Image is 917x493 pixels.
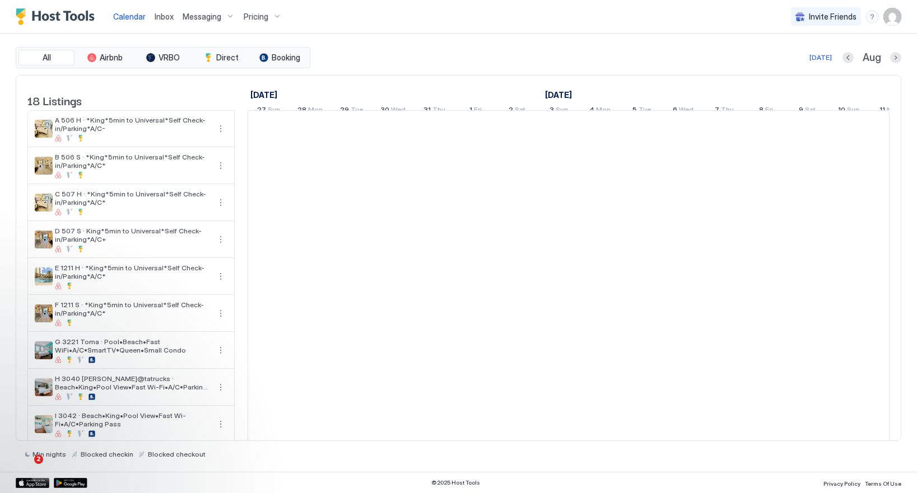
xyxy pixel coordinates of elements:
[805,105,816,117] span: Sat
[550,105,554,117] span: 3
[759,105,764,117] span: 8
[272,53,300,63] span: Booking
[214,381,227,394] button: More options
[295,103,325,119] a: July 28, 2025
[43,53,51,63] span: All
[431,479,480,486] span: © 2025 Host Tools
[8,384,232,463] iframe: Intercom notifications message
[297,105,306,117] span: 28
[756,103,776,119] a: August 8, 2025
[257,105,266,117] span: 27
[113,11,146,22] a: Calendar
[589,105,594,117] span: 4
[55,116,210,133] span: A 506 H · *King*5min to Universal*Self Check-in/Parking*A/C-
[890,52,901,63] button: Next month
[883,8,901,26] div: User profile
[214,344,227,357] div: menu
[214,307,227,320] div: menu
[863,51,881,64] span: Aug
[16,8,100,25] a: Host Tools Logo
[835,103,862,119] a: August 10, 2025
[547,103,571,119] a: August 3, 2025
[838,105,845,117] span: 10
[214,307,227,320] button: More options
[808,51,834,64] button: [DATE]
[214,196,227,209] div: menu
[55,374,210,391] span: H 3040 [PERSON_NAME]@tatrucks · Beach•King•Pool View•Fast Wi-Fi•A/C•Parking Pass
[809,12,857,22] span: Invite Friends
[391,105,406,117] span: Wed
[11,455,38,482] iframe: Intercom live chat
[765,105,773,117] span: Fri
[193,50,249,65] button: Direct
[506,103,528,119] a: August 2, 2025
[596,105,611,117] span: Mon
[308,105,323,117] span: Mon
[337,103,366,119] a: July 29, 2025
[796,103,818,119] a: August 9, 2025
[421,103,448,119] a: July 31, 2025
[55,153,210,170] span: B 506 S · *King*5min to Universal*Self Check-in/Parking*A/C*
[380,105,389,117] span: 30
[712,103,737,119] a: August 7, 2025
[340,105,349,117] span: 29
[214,122,227,135] div: menu
[77,50,133,65] button: Airbnb
[155,11,174,22] a: Inbox
[715,105,719,117] span: 7
[55,264,210,280] span: E 1211 H · *King*5min to Universal*Self Check-in/Parking*A/C*
[509,105,513,117] span: 2
[100,53,123,63] span: Airbnb
[679,105,693,117] span: Wed
[823,480,860,487] span: Privacy Policy
[865,480,901,487] span: Terms Of Use
[214,270,227,283] button: More options
[586,103,613,119] a: August 4, 2025
[639,105,651,117] span: Tue
[214,344,227,357] button: More options
[55,190,210,206] span: C 507 H · *King*5min to Universal*Self Check-in/Parking*A/C*
[35,378,53,396] div: listing image
[35,194,53,212] div: listing image
[214,270,227,283] div: menu
[159,53,180,63] span: VRBO
[542,87,575,103] a: August 1, 2025
[248,87,280,103] a: July 27, 2025
[16,47,310,68] div: tab-group
[670,103,696,119] a: August 6, 2025
[632,105,637,117] span: 5
[432,105,445,117] span: Thu
[155,12,174,21] span: Inbox
[556,105,568,117] span: Sun
[351,105,363,117] span: Tue
[887,105,901,117] span: Mon
[35,231,53,248] div: listing image
[515,105,525,117] span: Sat
[252,50,308,65] button: Booking
[268,105,280,117] span: Sun
[474,105,482,117] span: Fri
[35,157,53,175] div: listing image
[842,52,854,63] button: Previous month
[378,103,408,119] a: July 30, 2025
[135,50,191,65] button: VRBO
[183,12,221,22] span: Messaging
[35,120,53,138] div: listing image
[254,103,283,119] a: July 27, 2025
[865,10,879,24] div: menu
[16,478,49,488] a: App Store
[214,381,227,394] div: menu
[54,478,87,488] a: Google Play Store
[823,477,860,489] a: Privacy Policy
[27,92,82,109] span: 18 Listings
[113,12,146,21] span: Calendar
[469,105,472,117] span: 1
[877,103,904,119] a: August 11, 2025
[55,301,210,317] span: F 1211 S · *King*5min to Universal*Self Check-in/Parking*A/C*
[216,53,239,63] span: Direct
[879,105,885,117] span: 11
[214,159,227,172] div: menu
[214,233,227,246] div: menu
